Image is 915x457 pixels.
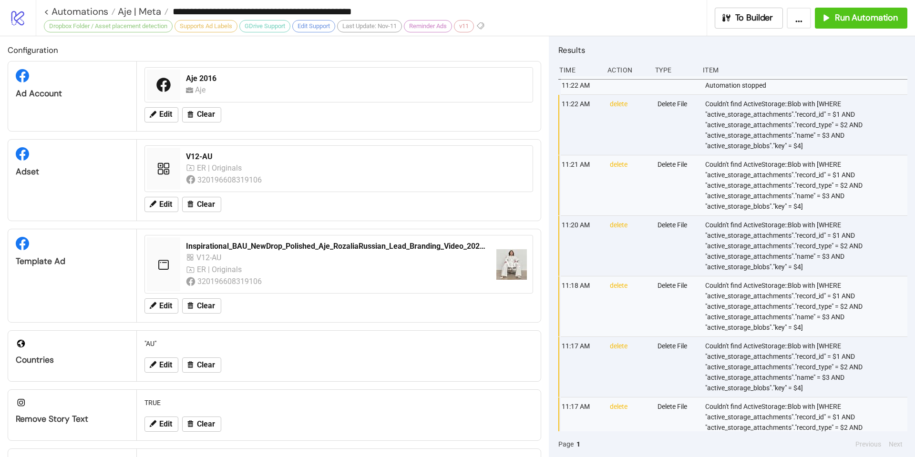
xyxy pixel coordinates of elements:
[144,416,178,432] button: Edit
[561,216,602,276] div: 11:20 AM
[182,357,221,373] button: Clear
[159,420,172,428] span: Edit
[144,298,178,314] button: Edit
[197,420,215,428] span: Clear
[175,20,237,32] div: Supports Ad Labels
[609,95,650,155] div: delete
[337,20,402,32] div: Last Update: Nov-11
[561,337,602,397] div: 11:17 AM
[141,335,537,353] div: "AU"
[144,197,178,212] button: Edit
[197,174,264,186] div: 320196608319106
[715,8,783,29] button: To Builder
[182,298,221,314] button: Clear
[704,95,910,155] div: Couldn't find ActiveStorage::Blob with [WHERE "active_storage_attachments"."record_id" = $1 AND "...
[182,107,221,122] button: Clear
[404,20,452,32] div: Reminder Ads
[16,414,129,425] div: Remove Story Text
[561,76,602,94] div: 11:22 AM
[197,361,215,369] span: Clear
[197,110,215,119] span: Clear
[704,216,910,276] div: Couldn't find ActiveStorage::Blob with [WHERE "active_storage_attachments"."record_id" = $1 AND "...
[496,249,527,280] img: https://scontent-fra5-2.xx.fbcdn.net/v/t15.5256-10/554924939_793198180240626_3921937345093354577_...
[197,162,244,174] div: ER | Originals
[197,275,264,287] div: 320196608319106
[16,88,129,99] div: Ad Account
[607,61,648,79] div: Action
[787,8,811,29] button: ...
[609,337,650,397] div: delete
[558,439,574,449] span: Page
[561,276,602,336] div: 11:18 AM
[704,276,910,336] div: Couldn't find ActiveStorage::Blob with [WHERE "active_storage_attachments"."record_id" = $1 AND "...
[144,357,178,373] button: Edit
[141,394,537,412] div: TRUE
[558,61,599,79] div: Time
[186,241,489,252] div: Inspirational_BAU_NewDrop_Polished_Aje_RozaliaRussian_Lead_Branding_Video_20251001_Automatic_AU
[44,7,115,16] a: < Automations
[574,439,583,449] button: 1
[8,44,541,56] h2: Configuration
[657,216,698,276] div: Delete File
[735,12,773,23] span: To Builder
[654,61,695,79] div: Type
[195,84,210,96] div: Aje
[886,439,905,449] button: Next
[454,20,474,32] div: v11
[835,12,898,23] span: Run Automation
[44,20,173,32] div: Dropbox Folder / Asset placement detection
[197,264,244,275] div: ER | Originals
[144,107,178,122] button: Edit
[182,416,221,432] button: Clear
[609,216,650,276] div: delete
[292,20,335,32] div: Edit Support
[561,155,602,215] div: 11:21 AM
[657,337,698,397] div: Delete File
[239,20,290,32] div: GDrive Support
[186,73,527,84] div: Aje 2016
[704,76,910,94] div: Automation stopped
[853,439,884,449] button: Previous
[115,7,168,16] a: Aje | Meta
[159,302,172,310] span: Edit
[657,155,698,215] div: Delete File
[186,152,527,162] div: V12-AU
[159,361,172,369] span: Edit
[16,256,129,267] div: Template Ad
[196,252,224,264] div: V12-AU
[16,355,129,366] div: Countries
[657,276,698,336] div: Delete File
[609,276,650,336] div: delete
[558,44,907,56] h2: Results
[704,155,910,215] div: Couldn't find ActiveStorage::Blob with [WHERE "active_storage_attachments"."record_id" = $1 AND "...
[702,61,907,79] div: Item
[657,95,698,155] div: Delete File
[182,197,221,212] button: Clear
[815,8,907,29] button: Run Automation
[159,200,172,209] span: Edit
[704,337,910,397] div: Couldn't find ActiveStorage::Blob with [WHERE "active_storage_attachments"."record_id" = $1 AND "...
[609,155,650,215] div: delete
[16,166,129,177] div: Adset
[197,200,215,209] span: Clear
[159,110,172,119] span: Edit
[197,302,215,310] span: Clear
[561,95,602,155] div: 11:22 AM
[115,5,161,18] span: Aje | Meta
